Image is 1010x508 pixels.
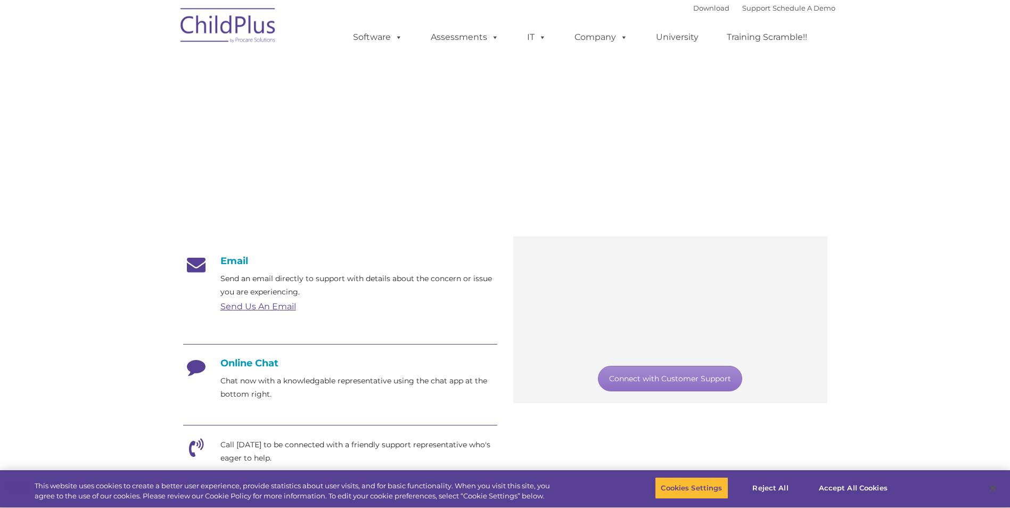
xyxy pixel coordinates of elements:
a: Training Scramble!! [716,27,818,48]
div: This website uses cookies to create a better user experience, provide statistics about user visit... [35,481,555,502]
button: Reject All [737,477,804,499]
a: Connect with Customer Support [598,366,742,391]
a: Assessments [420,27,510,48]
font: | [693,4,835,12]
button: Accept All Cookies [813,477,893,499]
p: Chat now with a knowledgable representative using the chat app at the bottom right. [220,374,497,401]
h4: Email [183,255,497,267]
a: Company [564,27,638,48]
a: Support [742,4,770,12]
a: Download [693,4,729,12]
a: Send Us An Email [220,301,296,312]
a: University [645,27,709,48]
a: Software [342,27,413,48]
a: IT [516,27,557,48]
a: Schedule A Demo [773,4,835,12]
p: Send an email directly to support with details about the concern or issue you are experiencing. [220,272,497,299]
button: Cookies Settings [655,477,728,499]
button: Close [981,477,1005,500]
h4: Online Chat [183,357,497,369]
img: ChildPlus by Procare Solutions [175,1,282,54]
p: Call [DATE] to be connected with a friendly support representative who's eager to help. [220,438,497,465]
